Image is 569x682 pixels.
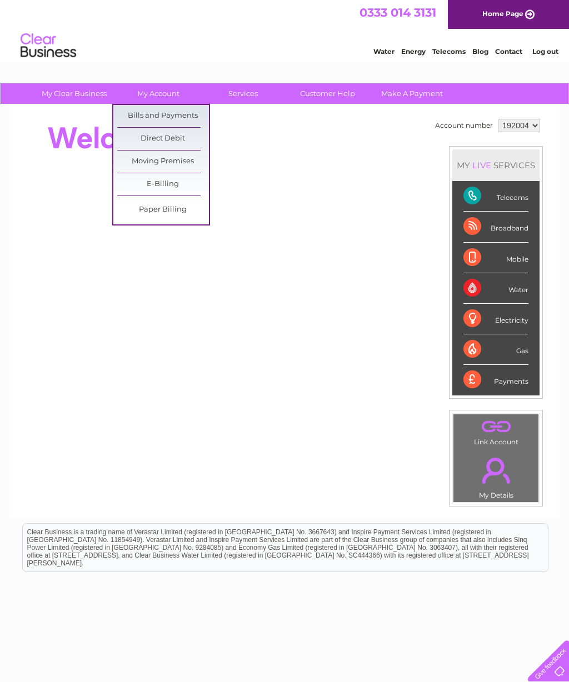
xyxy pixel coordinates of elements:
a: Bills and Payments [117,105,209,127]
td: Link Account [453,414,539,449]
a: Moving Premises [117,151,209,173]
a: Water [373,47,395,56]
a: Energy [401,47,426,56]
a: Direct Debit [117,128,209,150]
a: 0333 014 3131 [360,6,436,19]
a: . [456,417,536,437]
a: My Clear Business [28,83,120,104]
a: Log out [532,47,558,56]
a: . [456,451,536,490]
a: Make A Payment [366,83,458,104]
div: Telecoms [463,181,528,212]
td: Account number [432,116,496,135]
td: My Details [453,448,539,503]
a: Customer Help [282,83,373,104]
a: E-Billing [117,173,209,195]
img: logo.png [20,29,77,63]
div: LIVE [470,160,493,170]
a: My Account [113,83,204,104]
div: MY SERVICES [452,149,540,181]
a: Telecoms [432,47,466,56]
div: Broadband [463,212,528,242]
a: Blog [472,47,488,56]
div: Electricity [463,304,528,334]
div: Payments [463,365,528,395]
a: Paper Billing [117,199,209,221]
a: Contact [495,47,522,56]
a: Services [197,83,289,104]
div: Water [463,273,528,304]
div: Clear Business is a trading name of Verastar Limited (registered in [GEOGRAPHIC_DATA] No. 3667643... [23,6,548,54]
div: Mobile [463,243,528,273]
div: Gas [463,334,528,365]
